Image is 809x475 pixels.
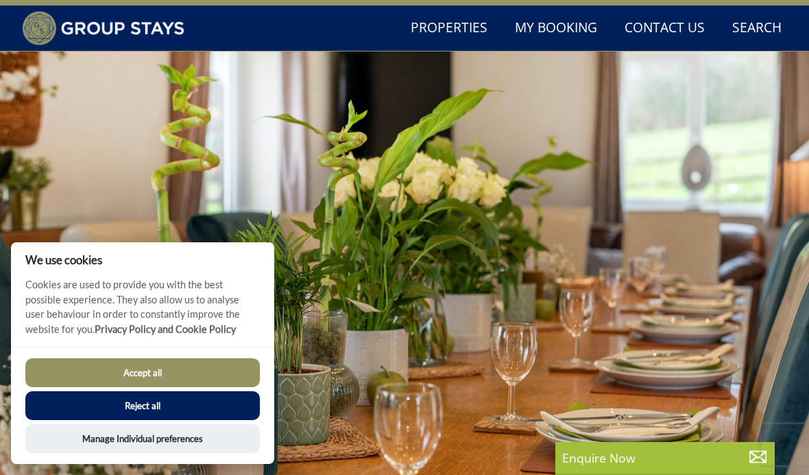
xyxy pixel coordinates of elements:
[25,424,260,453] button: Manage Individual preferences
[405,13,493,44] a: Properties
[562,449,768,467] p: Enquire Now
[619,13,710,44] a: Contact Us
[11,277,274,347] p: Cookies are used to provide you with the best possible experience. They also allow us to analyse ...
[25,391,260,420] button: Reject all
[95,323,236,335] a: Privacy Policy and Cookie Policy
[509,13,603,44] a: My Booking
[22,11,184,45] img: Group Stays
[25,358,260,387] button: Accept all
[727,13,787,44] a: Search
[11,253,274,266] h2: We use cookies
